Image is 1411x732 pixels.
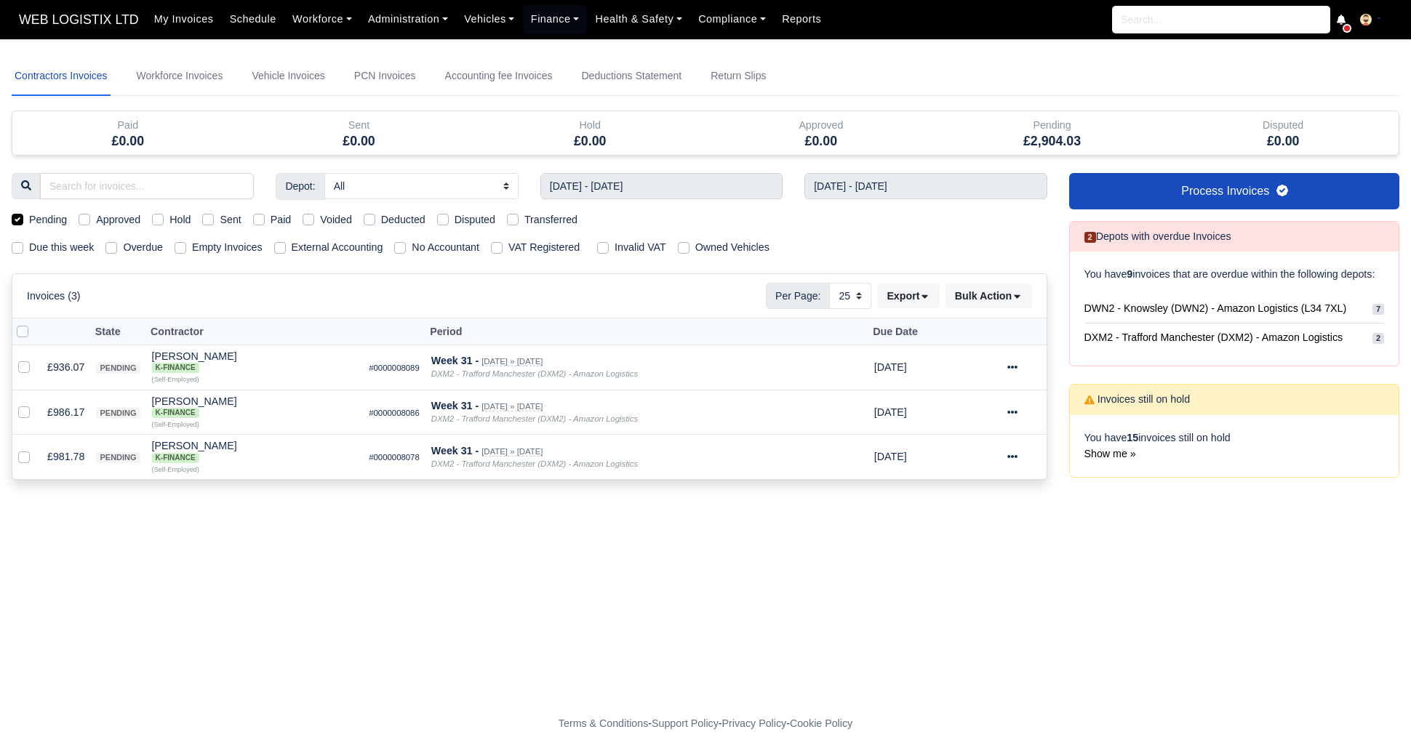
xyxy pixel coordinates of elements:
[255,134,464,149] h5: £0.00
[874,361,907,373] span: 2 days from now
[431,459,638,468] i: DXM2 - Trafford Manchester (DXM2) - Amazon Logistics
[134,57,226,96] a: Workforce Invoices
[587,5,690,33] a: Health & Safety
[804,173,1047,199] input: End week...
[291,715,1120,732] div: - - -
[412,239,479,256] label: No Accountant
[96,408,140,419] span: pending
[1178,134,1388,149] h5: £0.00
[1069,173,1400,209] a: Process Invoices
[96,212,140,228] label: Approved
[425,318,868,345] th: Period
[559,717,648,729] a: Terms & Conditions
[690,5,774,33] a: Compliance
[874,451,907,462] span: 2 days from now
[249,57,327,96] a: Vehicle Invoices
[12,5,146,34] span: WEB LOGISTIX LTD
[868,318,978,345] th: Due Date
[1338,662,1411,732] iframe: Chat Widget
[12,57,111,96] a: Contractors Invoices
[271,212,292,228] label: Paid
[369,363,420,372] small: #0000008089
[431,400,479,411] strong: Week 31 -
[431,355,479,366] strong: Week 31 -
[937,111,1168,155] div: Pending
[790,717,852,729] a: Cookie Policy
[152,466,199,473] small: (Self-Employed)
[369,409,420,417] small: #0000008086
[29,212,67,228] label: Pending
[716,134,926,149] h5: £0.00
[874,406,907,418] span: 2 days from now
[722,717,787,729] a: Privacy Policy
[152,441,358,462] div: [PERSON_NAME] K-Finance
[40,173,254,199] input: Search for invoices...
[41,390,90,435] td: £986.17
[369,453,420,462] small: #0000008078
[220,212,241,228] label: Sent
[481,357,543,366] small: [DATE] » [DATE]
[774,5,829,33] a: Reports
[96,452,140,463] span: pending
[1372,304,1384,315] span: 7
[320,212,352,228] label: Voided
[1084,230,1231,243] h6: Depots with overdue Invoices
[12,6,146,34] a: WEB LOGISTIX LTD
[442,57,556,96] a: Accounting fee Invoices
[169,212,191,228] label: Hold
[1167,111,1399,155] div: Disputed
[456,5,523,33] a: Vehicles
[152,408,199,418] span: K-Finance
[946,283,1032,308] div: Bulk Action
[284,5,360,33] a: Workforce
[12,111,244,155] div: Paid
[292,239,383,256] label: External Accounting
[766,283,830,309] span: Per Page:
[578,57,684,96] a: Deductions Statement
[431,414,638,423] i: DXM2 - Trafford Manchester (DXM2) - Amazon Logistics
[27,290,81,302] h6: Invoices (3)
[485,117,695,134] div: Hold
[351,57,419,96] a: PCN Invoices
[152,363,199,373] span: K-Finance
[152,441,358,462] div: [PERSON_NAME]
[524,212,577,228] label: Transferred
[877,283,945,308] div: Export
[948,134,1157,149] h5: £2,904.03
[708,57,769,96] a: Return Slips
[523,5,588,33] a: Finance
[152,351,358,373] div: [PERSON_NAME] K-Finance
[152,376,199,383] small: (Self-Employed)
[652,717,719,729] a: Support Policy
[705,111,937,155] div: Approved
[1127,432,1138,443] strong: 15
[877,283,939,308] button: Export
[1084,448,1136,459] a: Show me »
[455,212,495,228] label: Disputed
[695,239,770,256] label: Owned Vehicles
[1127,268,1132,280] strong: 9
[360,5,456,33] a: Administration
[152,421,199,428] small: (Self-Employed)
[615,239,666,256] label: Invalid VAT
[1084,294,1385,323] a: DWN2 - Knowsley (DWN2) - Amazon Logistics (L34 7XL) 7
[431,369,638,378] i: DXM2 - Trafford Manchester (DXM2) - Amazon Logistics
[244,111,475,155] div: Sent
[474,111,705,155] div: Hold
[1372,333,1384,344] span: 2
[29,239,94,256] label: Due this week
[431,445,479,457] strong: Week 31 -
[508,239,580,256] label: VAT Registered
[1084,300,1347,317] span: DWN2 - Knowsley (DWN2) - Amazon Logistics (L34 7XL)
[41,435,90,479] td: £981.78
[540,173,783,199] input: Start week...
[1070,415,1399,478] div: You have invoices still on hold
[276,173,324,199] span: Depot:
[1084,232,1096,243] span: 2
[41,345,90,390] td: £936.07
[1084,266,1385,283] p: You have invoices that are overdue within the following depots:
[152,396,358,418] div: [PERSON_NAME]
[481,402,543,411] small: [DATE] » [DATE]
[255,117,464,134] div: Sent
